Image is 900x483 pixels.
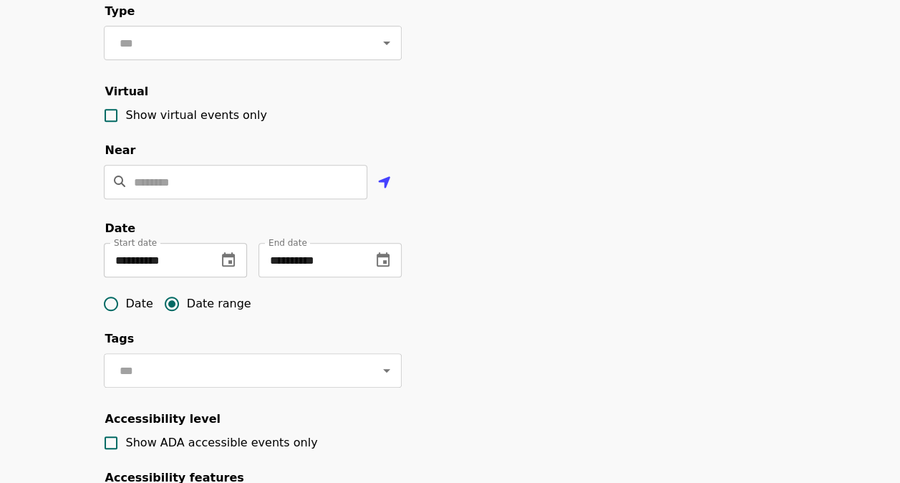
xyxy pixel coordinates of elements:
button: Open [377,33,397,53]
span: Virtual [105,85,149,98]
span: Tags [105,332,135,345]
button: Use my location [367,166,402,201]
span: Date [126,295,153,312]
span: Show ADA accessible events only [126,436,318,449]
span: Show virtual events only [126,108,267,122]
span: Start date [114,238,157,248]
input: Location [134,165,367,199]
span: Type [105,4,135,18]
span: Date range [187,295,251,312]
button: Open [377,360,397,381]
i: location-arrow icon [378,174,391,191]
button: change date [366,243,400,277]
i: search icon [114,175,125,188]
span: Accessibility level [105,412,221,426]
button: change date [211,243,246,277]
span: End date [268,238,307,248]
span: Date [105,221,136,235]
span: Near [105,143,136,157]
